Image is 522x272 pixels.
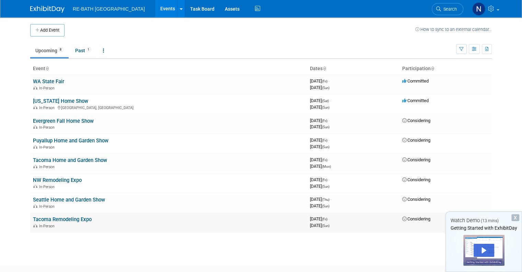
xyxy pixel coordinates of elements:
a: NW Remodeling Expo [33,177,82,183]
a: Sort by Participation Type [431,66,434,71]
span: [DATE] [310,157,329,162]
span: (Fri) [322,119,327,123]
span: (Fri) [322,158,327,162]
span: In-Person [39,224,57,228]
div: Dismiss [511,214,519,221]
span: In-Person [39,145,57,150]
img: In-Person Event [33,185,37,188]
a: Upcoming8 [30,44,69,57]
span: (Sun) [322,125,329,129]
span: Considering [402,197,430,202]
a: Sort by Event Name [45,66,49,71]
span: In-Person [39,204,57,209]
span: 8 [58,47,63,52]
span: Search [441,7,457,12]
span: [DATE] [310,177,329,182]
span: Considering [402,157,430,162]
a: [US_STATE] Home Show [33,98,88,104]
span: [DATE] [310,197,332,202]
th: Event [30,63,307,75]
span: (Mon) [322,165,331,168]
img: In-Person Event [33,165,37,168]
a: Sort by Start Date [323,66,326,71]
img: In-Person Event [33,204,37,208]
span: Considering [402,118,430,123]
span: [DATE] [310,98,331,103]
span: - [328,138,329,143]
span: Committed [402,98,429,103]
a: Past1 [70,44,96,57]
span: In-Person [39,165,57,169]
span: [DATE] [310,85,329,90]
span: 1 [85,47,91,52]
span: Considering [402,177,430,182]
a: Search [432,3,463,15]
span: [DATE] [310,78,329,84]
span: [DATE] [310,118,329,123]
a: Seattle Home and Garden Show [33,197,105,203]
span: (Sun) [322,86,329,90]
span: [DATE] [310,216,329,221]
span: [DATE] [310,184,329,189]
span: - [328,216,329,221]
span: (Fri) [322,217,327,221]
button: Add Event [30,24,65,36]
span: [DATE] [310,223,329,228]
span: In-Person [39,106,57,110]
span: In-Person [39,86,57,90]
span: [DATE] [310,164,331,169]
span: Committed [402,78,429,84]
th: Participation [399,63,492,75]
span: (Fri) [322,178,327,182]
a: Puyallup Home and Garden Show [33,138,108,144]
span: [DATE] [310,124,329,129]
a: Tacoma Remodeling Expo [33,216,92,222]
span: (Sun) [322,185,329,188]
span: - [330,98,331,103]
span: (Sun) [322,106,329,109]
span: [DATE] [310,138,329,143]
span: [DATE] [310,144,329,149]
span: [DATE] [310,105,329,110]
div: Play [474,244,494,257]
span: - [328,118,329,123]
span: - [328,78,329,84]
a: WA State Fair [33,78,64,85]
span: In-Person [39,125,57,130]
span: (13 mins) [481,218,499,223]
th: Dates [307,63,399,75]
span: - [328,177,329,182]
a: How to sync to an external calendar... [415,27,492,32]
span: Considering [402,216,430,221]
span: (Sun) [322,145,329,149]
span: - [328,157,329,162]
div: [GEOGRAPHIC_DATA], [GEOGRAPHIC_DATA] [33,105,304,110]
img: ExhibitDay [30,6,65,13]
div: Getting Started with ExhibitDay [446,225,522,231]
img: In-Person Event [33,145,37,149]
span: [DATE] [310,203,329,208]
img: niki hernandez [472,2,485,15]
img: In-Person Event [33,86,37,89]
a: Tacoma Home and Garden Show [33,157,107,163]
div: Watch Demo [446,217,522,224]
img: In-Person Event [33,224,37,227]
span: RE-BATH [GEOGRAPHIC_DATA] [73,6,145,12]
span: (Fri) [322,139,327,142]
img: In-Person Event [33,125,37,129]
span: (Sat) [322,99,329,103]
span: (Fri) [322,79,327,83]
span: (Sun) [322,204,329,208]
span: (Sun) [322,224,329,228]
a: Evergreen Fall Home Show [33,118,94,124]
span: In-Person [39,185,57,189]
span: - [330,197,332,202]
span: Considering [402,138,430,143]
img: In-Person Event [33,106,37,109]
span: (Thu) [322,198,329,202]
